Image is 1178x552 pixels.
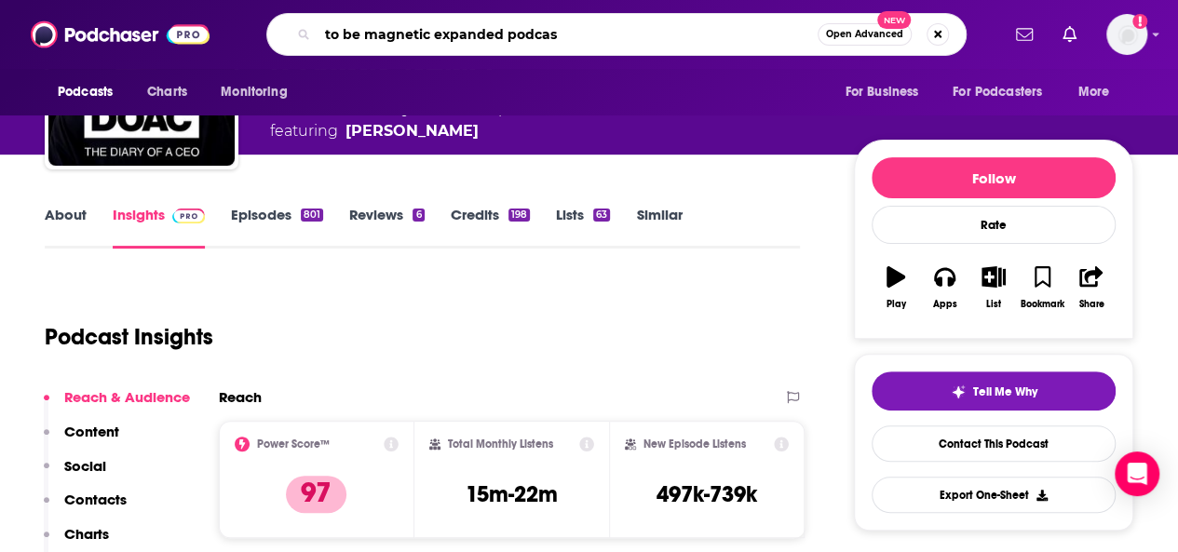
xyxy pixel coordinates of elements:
span: Podcasts [58,79,113,105]
span: For Podcasters [953,79,1042,105]
button: Content [44,423,119,457]
button: Share [1067,254,1116,321]
button: Show profile menu [1106,14,1147,55]
input: Search podcasts, credits, & more... [318,20,818,49]
a: Episodes801 [231,206,323,249]
a: Charts [135,74,198,110]
h2: Power Score™ [257,438,330,451]
div: 198 [508,209,530,222]
button: Social [44,457,106,491]
span: For Business [845,79,918,105]
a: Steven Bartlett [345,120,479,142]
div: 801 [301,209,323,222]
button: tell me why sparkleTell Me Why [872,371,1116,411]
h2: Total Monthly Listens [448,438,553,451]
h3: 15m-22m [466,480,558,508]
button: Export One-Sheet [872,477,1116,513]
div: Apps [933,299,957,310]
a: Show notifications dropdown [1009,19,1040,50]
button: Bookmark [1018,254,1066,321]
img: Podchaser - Follow, Share and Rate Podcasts [31,17,210,52]
div: Search podcasts, credits, & more... [266,13,967,56]
h3: 497k-739k [657,480,757,508]
a: Reviews6 [349,206,424,249]
h1: Podcast Insights [45,323,213,351]
a: Show notifications dropdown [1055,19,1084,50]
button: open menu [832,74,941,110]
a: Society [355,100,411,117]
div: Share [1078,299,1104,310]
p: Social [64,457,106,475]
div: Bookmark [1021,299,1064,310]
a: Credits198 [451,206,530,249]
span: Monitoring [221,79,287,105]
span: Logged in as mmullin [1106,14,1147,55]
p: Reach & Audience [64,388,190,406]
h2: New Episode Listens [643,438,746,451]
button: Follow [872,157,1116,198]
a: About [45,206,87,249]
span: Charts [147,79,187,105]
button: Apps [920,254,968,321]
button: open menu [941,74,1069,110]
a: Similar [636,206,682,249]
a: Business [284,100,352,117]
span: , [352,100,355,117]
button: Open AdvancedNew [818,23,912,46]
div: List [986,299,1001,310]
a: Contact This Podcast [872,425,1116,462]
span: Open Advanced [826,30,903,39]
img: Podchaser Pro [172,209,205,223]
a: Lists63 [556,206,610,249]
span: New [877,11,911,29]
button: Contacts [44,491,127,525]
p: Content [64,423,119,440]
span: Tell Me Why [973,384,1037,399]
h2: Reach [219,388,262,406]
span: and [411,100,440,117]
div: A podcast [270,98,558,142]
div: 63 [593,209,610,222]
a: InsightsPodchaser Pro [113,206,205,249]
button: Play [872,254,920,321]
div: Play [887,299,906,310]
button: open menu [45,74,137,110]
p: Charts [64,525,109,543]
span: More [1078,79,1110,105]
img: User Profile [1106,14,1147,55]
button: Reach & Audience [44,388,190,423]
p: Contacts [64,491,127,508]
button: open menu [208,74,311,110]
div: 6 [413,209,424,222]
img: tell me why sparkle [951,384,966,399]
div: Rate [872,206,1116,244]
a: Culture [440,100,498,117]
p: 97 [286,476,346,513]
button: List [969,254,1018,321]
span: featuring [270,120,558,142]
svg: Add a profile image [1132,14,1147,29]
div: Open Intercom Messenger [1115,451,1159,496]
button: open menu [1065,74,1133,110]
